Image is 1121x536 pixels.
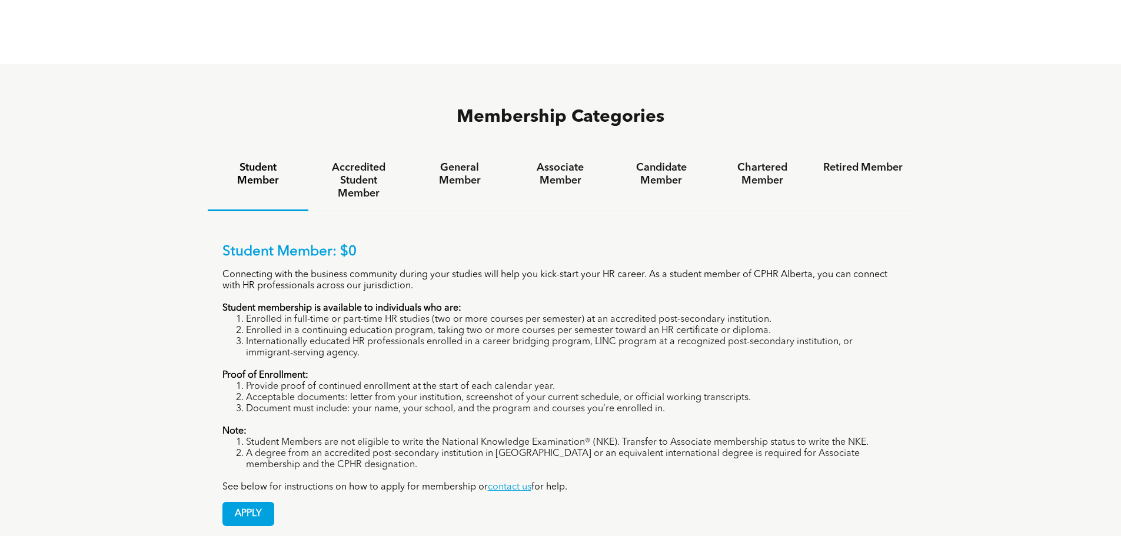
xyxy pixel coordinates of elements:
li: Acceptable documents: letter from your institution, screenshot of your current schedule, or offic... [246,392,899,404]
strong: Student membership is available to individuals who are: [222,304,461,313]
h4: Candidate Member [621,161,701,187]
h4: Associate Member [521,161,600,187]
h4: Retired Member [823,161,903,174]
li: Provide proof of continued enrollment at the start of each calendar year. [246,381,899,392]
li: Internationally educated HR professionals enrolled in a career bridging program, LINC program at ... [246,337,899,359]
strong: Note: [222,427,247,436]
p: Connecting with the business community during your studies will help you kick-start your HR caree... [222,269,899,292]
span: APPLY [223,502,274,525]
a: APPLY [222,502,274,526]
h4: General Member [420,161,499,187]
li: Student Members are not eligible to write the National Knowledge Examination® (NKE). Transfer to ... [246,437,899,448]
h4: Accredited Student Member [319,161,398,200]
a: contact us [488,482,531,492]
p: Student Member: $0 [222,244,899,261]
p: See below for instructions on how to apply for membership or for help. [222,482,899,493]
li: A degree from an accredited post-secondary institution in [GEOGRAPHIC_DATA] or an equivalent inte... [246,448,899,471]
li: Enrolled in a continuing education program, taking two or more courses per semester toward an HR ... [246,325,899,337]
h4: Student Member [218,161,298,187]
li: Enrolled in full-time or part-time HR studies (two or more courses per semester) at an accredited... [246,314,899,325]
span: Membership Categories [457,108,664,126]
li: Document must include: your name, your school, and the program and courses you’re enrolled in. [246,404,899,415]
h4: Chartered Member [723,161,802,187]
strong: Proof of Enrollment: [222,371,308,380]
